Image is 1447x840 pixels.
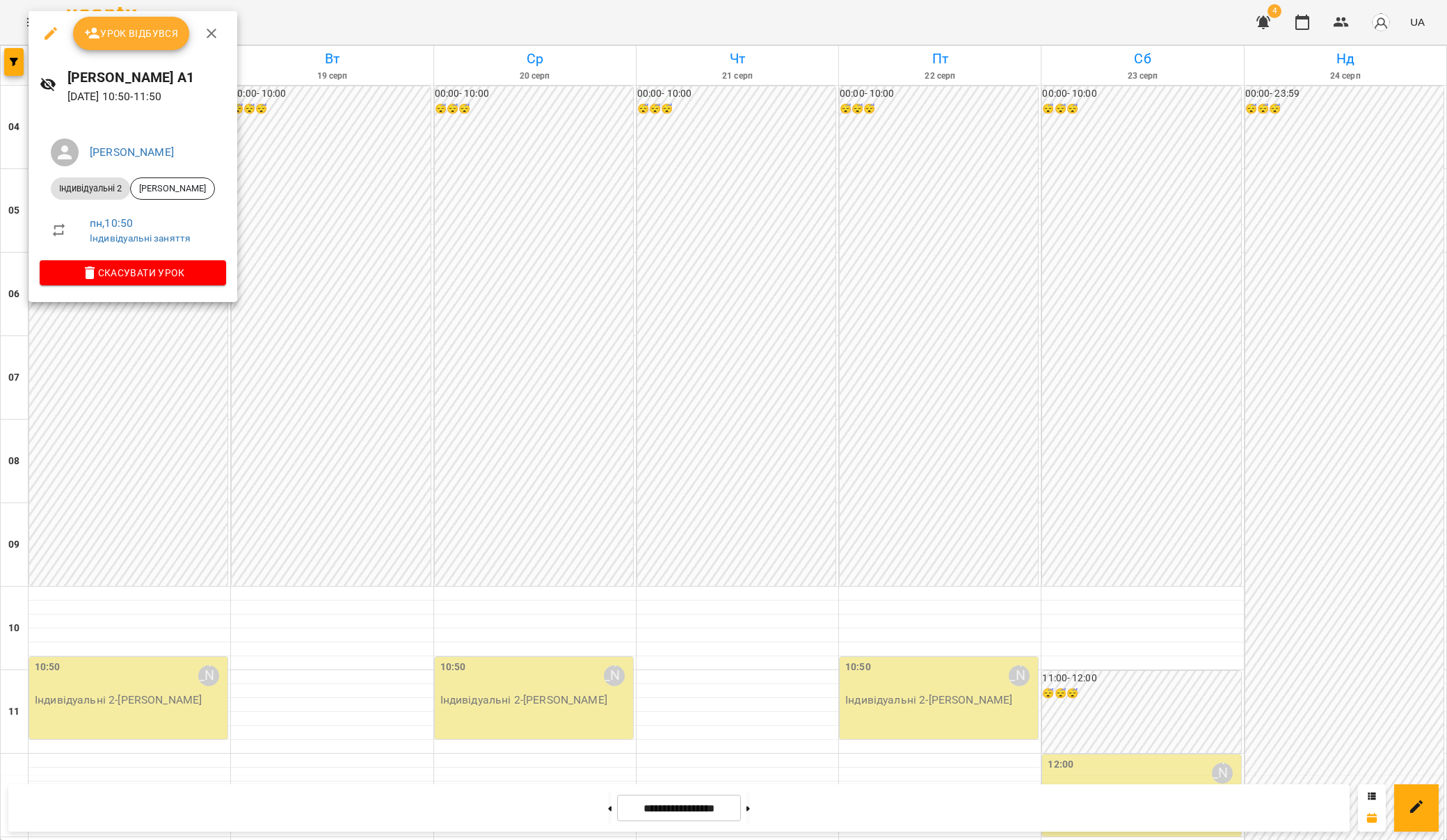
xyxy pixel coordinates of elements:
span: Індивідуальні 2 [51,182,130,195]
div: [PERSON_NAME] [130,177,215,200]
a: Індивідуальні заняття [90,232,191,244]
a: пн , 10:50 [90,216,133,230]
button: Урок відбувся [73,17,190,50]
span: Скасувати Урок [51,264,215,281]
button: Скасувати Урок [40,260,226,285]
span: [PERSON_NAME] [131,182,214,195]
span: Урок відбувся [84,25,179,42]
a: [PERSON_NAME] [90,145,174,159]
h6: [PERSON_NAME] А1 [67,67,226,88]
p: [DATE] 10:50 - 11:50 [67,88,226,105]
